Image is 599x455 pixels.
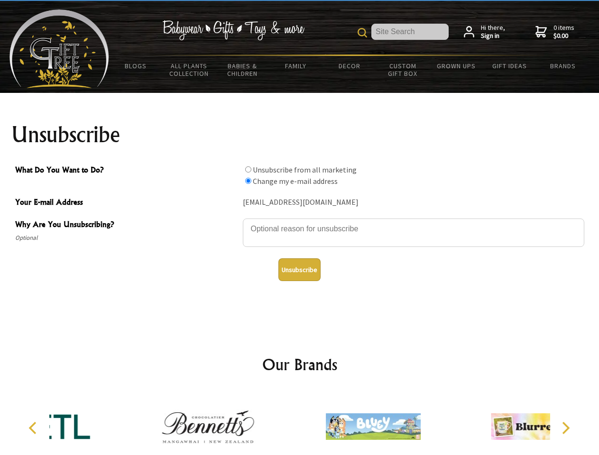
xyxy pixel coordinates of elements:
h1: Unsubscribe [11,123,588,146]
span: Why Are You Unsubscribing? [15,218,238,232]
button: Previous [24,418,45,438]
a: Custom Gift Box [376,56,430,83]
img: product search [358,28,367,37]
strong: $0.00 [553,32,574,40]
img: Babyware - Gifts - Toys and more... [9,9,109,88]
a: Hi there,Sign in [464,24,505,40]
span: Hi there, [481,24,505,40]
a: Decor [323,56,376,76]
a: Grown Ups [429,56,483,76]
input: Site Search [371,24,449,40]
span: Your E-mail Address [15,196,238,210]
span: What Do You Want to Do? [15,164,238,178]
a: Family [269,56,323,76]
img: Babywear - Gifts - Toys & more [162,20,304,40]
button: Next [555,418,576,438]
a: 0 items$0.00 [535,24,574,40]
div: [EMAIL_ADDRESS][DOMAIN_NAME] [243,195,584,210]
a: Babies & Children [216,56,269,83]
span: Optional [15,232,238,244]
label: Unsubscribe from all marketing [253,165,357,174]
input: What Do You Want to Do? [245,166,251,173]
h2: Our Brands [19,353,581,376]
button: Unsubscribe [278,258,321,281]
input: What Do You Want to Do? [245,178,251,184]
span: 0 items [553,23,574,40]
textarea: Why Are You Unsubscribing? [243,218,584,247]
a: Gift Ideas [483,56,536,76]
a: All Plants Collection [163,56,216,83]
strong: Sign in [481,32,505,40]
a: Brands [536,56,590,76]
label: Change my e-mail address [253,176,338,186]
a: BLOGS [109,56,163,76]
